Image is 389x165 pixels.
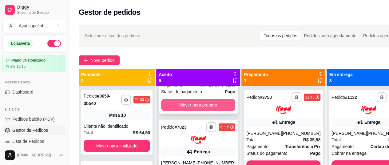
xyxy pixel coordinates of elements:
[81,78,101,84] p: 3
[279,119,295,125] div: Entrega
[161,99,235,111] button: Mover para preparo
[2,136,66,146] a: Lista de Pedidos
[17,10,64,15] span: Sistema de Gestão
[133,130,150,135] strong: R$ 64,50
[305,95,314,100] div: 21:43
[2,114,66,124] button: Pedidos balcão (PDV)
[194,149,210,155] div: Entrega
[345,95,357,100] strong: # 1132
[17,153,56,158] span: [EMAIL_ADDRESS][DOMAIN_NAME]
[331,95,345,100] span: Pedido
[85,32,140,39] span: Selecione o tipo dos pedidos
[329,78,352,84] p: 3
[2,77,66,87] div: Acesso Rápido
[17,5,64,10] span: Diggy
[246,95,260,100] span: Pedido
[84,129,93,136] span: Total
[303,137,321,142] strong: R$ 35,98
[331,143,354,150] span: Pagamento
[12,89,34,95] span: Dashboard
[244,78,268,84] p: 1
[84,94,110,106] strong: # 0659-3b540
[90,57,115,64] span: Novo pedido
[331,150,367,157] span: Cobrar na entrega
[225,89,235,94] strong: Pago
[84,140,150,152] button: Mover para finalizado
[260,31,300,40] div: Todos os pedidos
[2,104,66,114] div: Dia a dia
[84,94,97,99] span: Pedido
[2,87,66,97] a: Dashboard
[2,125,66,135] a: Gestor de Pedidos
[12,138,44,144] span: Lista de Pedidos
[161,125,175,130] span: Pedido
[159,78,172,84] p: 5
[10,64,26,69] article: até 18/10
[2,55,66,72] a: Plano Customizadoaté 18/10
[109,112,120,118] span: Mesa
[121,112,126,118] div: 10
[8,40,33,47] div: Loja aberta
[300,31,359,40] div: Pedidos sem agendamento
[84,58,88,62] span: plus
[135,97,144,102] div: 21:30
[79,55,120,65] button: Novo pedido
[282,130,320,136] div: [PHONE_NUMBER]
[364,119,380,125] div: Entrega
[260,95,272,100] strong: # 3750
[8,23,14,29] span: A
[246,150,287,157] span: Status do pagamento
[12,116,55,122] span: Pedidos balcão (PDV)
[79,7,141,17] h2: Gestor de pedidos
[47,40,61,47] button: Alterar Status
[244,71,268,78] p: Preparando
[84,123,150,129] div: Cliente não identificado
[276,106,291,114] img: ifood
[161,88,202,95] span: Status do pagamento
[246,136,256,143] span: Total
[285,144,320,149] strong: Transferência Pix
[2,2,66,17] a: DiggySistema de Gestão
[191,136,206,144] img: ifood
[175,125,187,130] strong: # 7023
[2,148,66,163] button: [EMAIL_ADDRESS][DOMAIN_NAME]
[246,130,282,136] div: [PERSON_NAME]
[12,127,48,133] span: Gestor de Pedidos
[329,71,352,78] p: Em entrega
[11,58,46,63] article: Plano Customizado
[81,71,101,78] p: Pendente
[19,23,48,29] div: Açai capelinh ...
[2,20,66,32] button: Select a team
[200,82,235,87] strong: Cartão de crédito
[246,143,268,150] span: Pagamento
[159,71,172,78] p: Aceito
[310,151,320,156] strong: Pago
[220,125,229,130] div: 21:15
